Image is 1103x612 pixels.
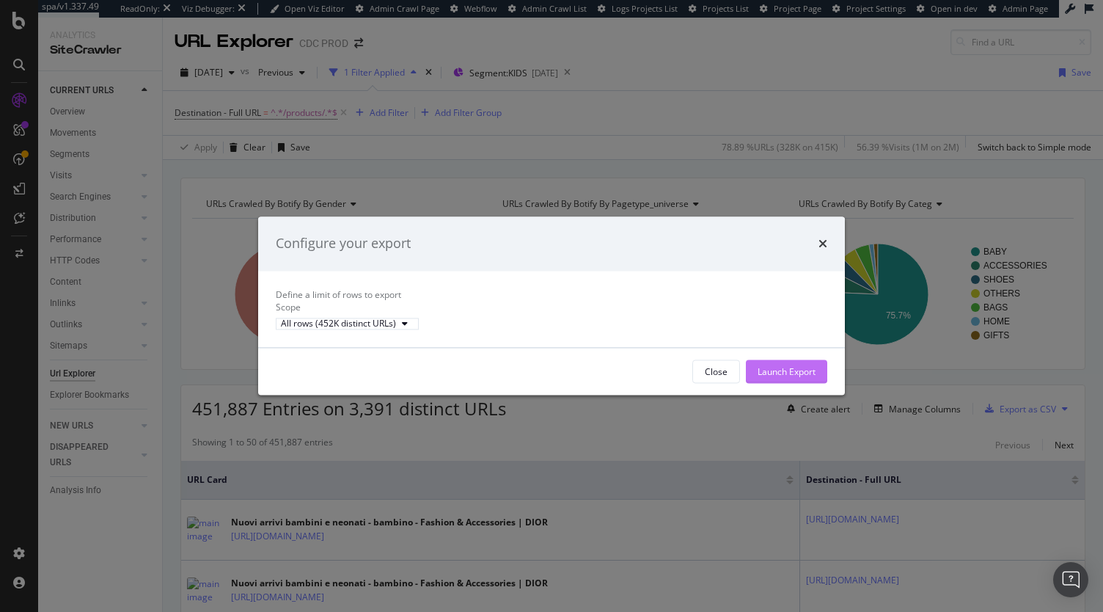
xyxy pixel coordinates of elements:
div: Define a limit of rows to export [276,288,827,301]
div: times [818,234,827,253]
button: Launch Export [746,360,827,384]
button: Close [692,360,740,384]
div: Configure your export [276,234,411,253]
div: Launch Export [758,365,816,378]
div: modal [258,216,845,395]
div: Close [705,365,728,378]
div: Open Intercom Messenger [1053,562,1088,597]
div: All rows (452K distinct URLs) [281,319,396,328]
label: Scope [276,301,301,313]
button: All rows (452K distinct URLs) [276,318,419,329]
